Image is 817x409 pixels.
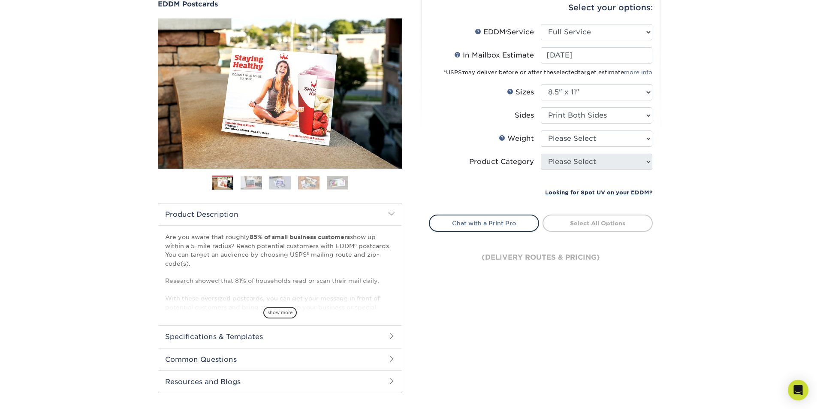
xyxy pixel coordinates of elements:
[788,380,808,400] div: Open Intercom Messenger
[506,30,507,33] sup: ®
[469,157,534,167] div: Product Category
[158,325,402,348] h2: Specifications & Templates
[507,87,534,97] div: Sizes
[429,215,539,232] a: Chat with a Print Pro
[515,110,534,121] div: Sides
[158,348,402,370] h2: Common Questions
[543,215,653,232] a: Select All Options
[212,176,233,191] img: EDDM 01
[250,233,350,240] strong: 85% of small business customers
[429,232,653,283] div: (delivery routes & pricing)
[298,176,320,189] img: EDDM 04
[553,69,578,76] span: selected
[545,189,652,196] small: Looking for Spot UV on your EDDM?
[241,176,262,189] img: EDDM 02
[462,71,463,73] sup: ®
[269,176,291,189] img: EDDM 03
[499,133,534,144] div: Weight
[158,203,402,225] h2: Product Description
[541,47,652,64] input: Select Date
[327,176,348,189] img: EDDM 05
[443,69,652,76] small: *USPS may deliver before or after the target estimate
[545,188,652,196] a: Looking for Spot UV on your EDDM?
[454,50,534,61] div: In Mailbox Estimate
[158,9,402,178] img: EDDM Postcards 01
[263,307,297,318] span: show more
[158,370,402,393] h2: Resources and Blogs
[165,233,395,390] p: Are you aware that roughly show up within a 5-mile radius? Reach potential customers with EDDM® p...
[624,69,652,76] a: more info
[475,27,534,37] div: EDDM Service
